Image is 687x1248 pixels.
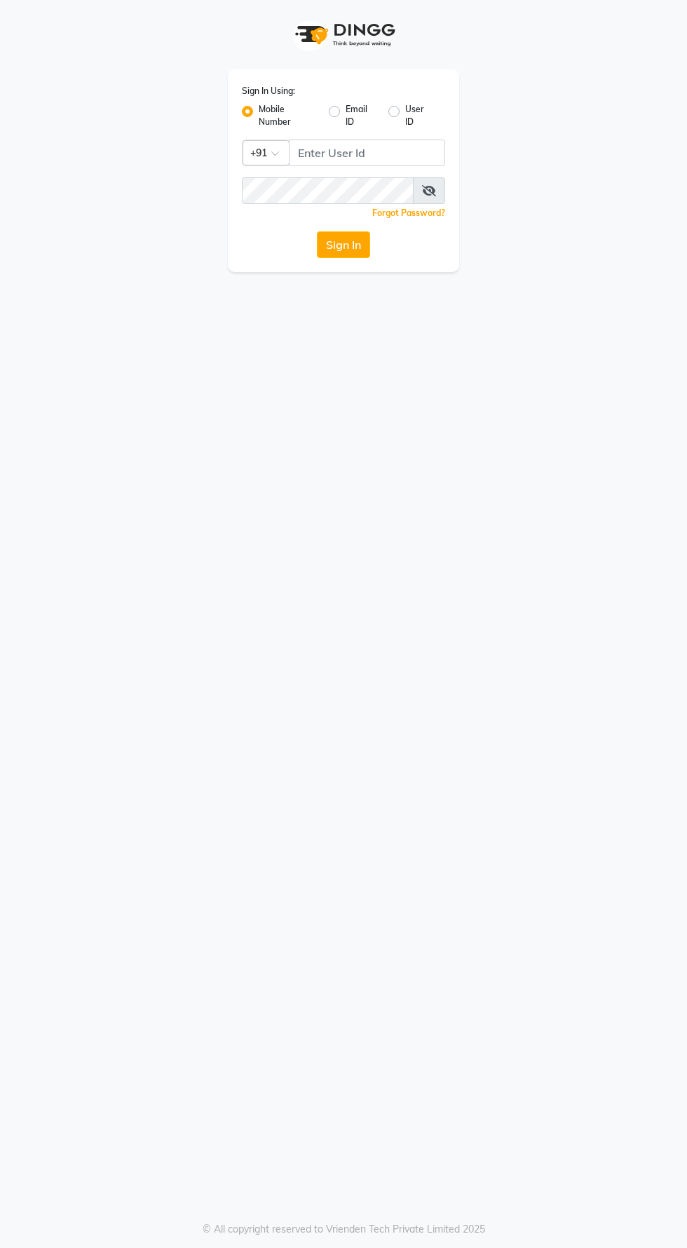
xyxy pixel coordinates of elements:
input: Username [242,177,414,204]
label: User ID [405,103,434,128]
input: Username [289,140,445,166]
label: Mobile Number [259,103,318,128]
img: logo1.svg [287,14,400,55]
label: Email ID [346,103,377,128]
label: Sign In Using: [242,85,295,97]
a: Forgot Password? [372,208,445,218]
button: Sign In [317,231,370,258]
